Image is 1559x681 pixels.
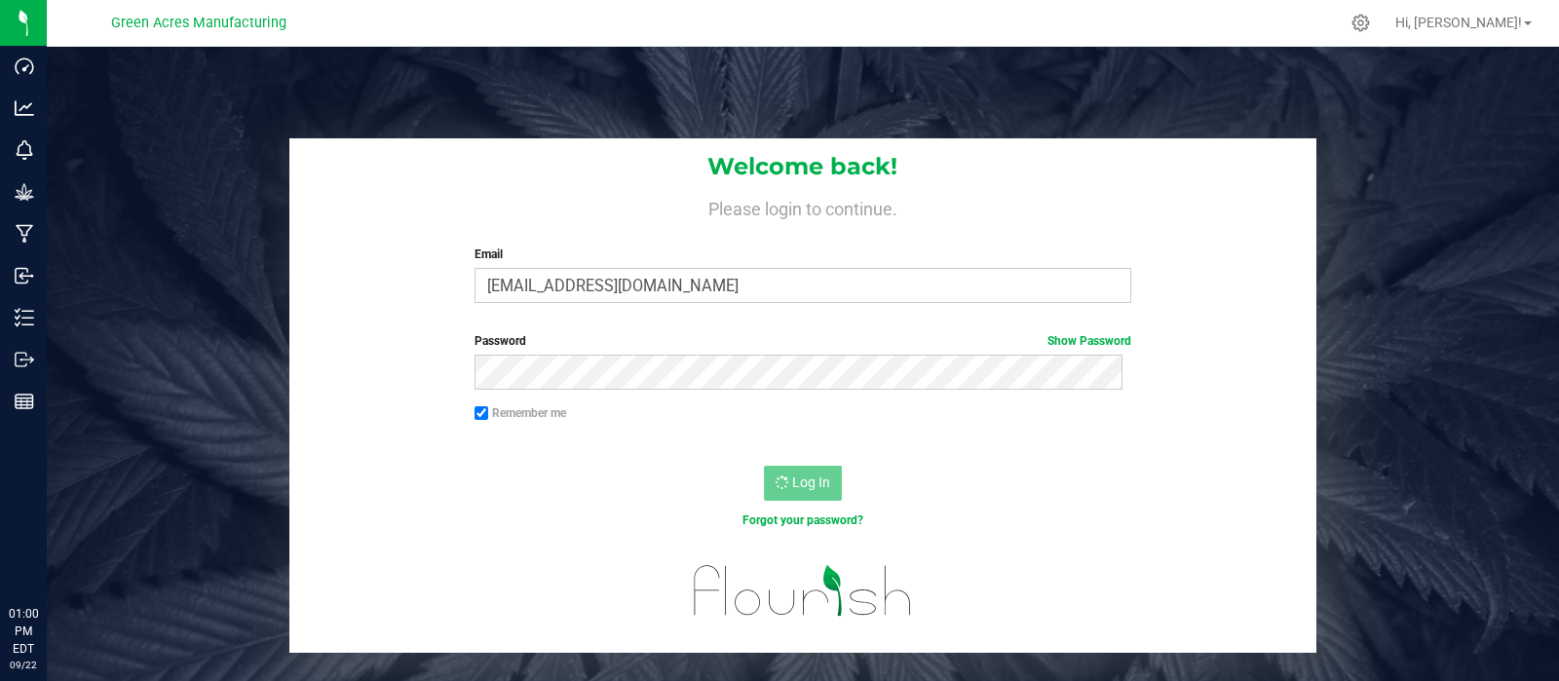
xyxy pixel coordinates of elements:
inline-svg: Inbound [15,266,34,285]
inline-svg: Grow [15,182,34,202]
label: Email [475,246,1130,263]
input: Remember me [475,406,488,420]
h4: Please login to continue. [289,195,1317,218]
div: Manage settings [1349,14,1373,32]
a: Show Password [1047,334,1131,348]
span: Password [475,334,526,348]
img: flourish_logo.svg [674,549,932,632]
inline-svg: Reports [15,392,34,411]
span: Log In [792,474,830,490]
h1: Welcome back! [289,154,1317,179]
span: Hi, [PERSON_NAME]! [1395,15,1522,30]
p: 01:00 PM EDT [9,605,38,658]
button: Log In [764,466,842,501]
inline-svg: Dashboard [15,57,34,76]
inline-svg: Outbound [15,350,34,369]
inline-svg: Monitoring [15,140,34,160]
a: Forgot your password? [742,513,863,527]
inline-svg: Inventory [15,308,34,327]
span: Green Acres Manufacturing [111,15,286,31]
p: 09/22 [9,658,38,672]
inline-svg: Manufacturing [15,224,34,244]
label: Remember me [475,404,566,422]
inline-svg: Analytics [15,98,34,118]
